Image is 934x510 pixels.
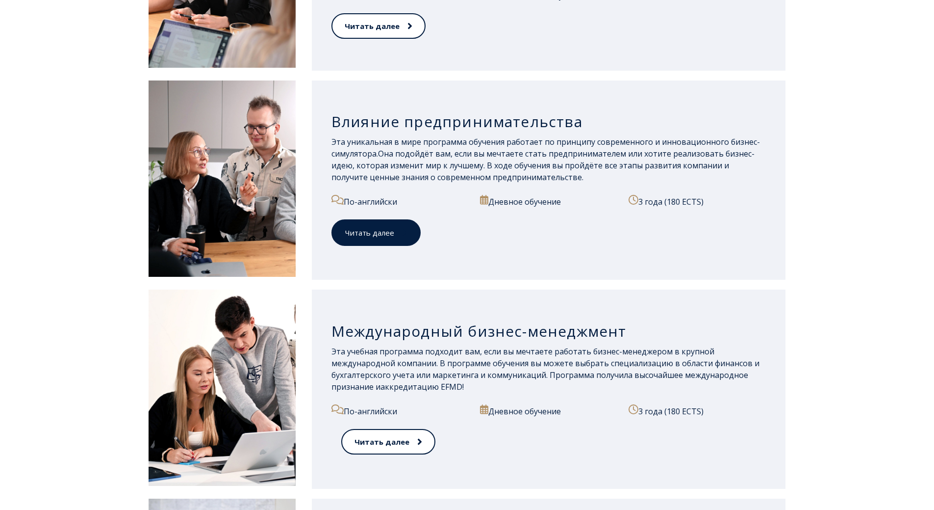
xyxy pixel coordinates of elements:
[488,406,561,417] font: Дневное обучение
[331,148,755,183] font: Она подойдёт вам, если вы мечтаете стать предпринимателем или хотите реализовать бизнес-идею, кот...
[638,406,704,417] font: 3 года (180 ECTS)
[331,13,426,39] a: Читать далее
[331,111,582,132] font: Влияние предпринимательства
[149,81,296,277] img: Влияние предпринимательства
[344,406,397,417] font: По-английски
[331,321,627,341] font: Международный бизнес-менеджмент
[462,381,464,392] font: !
[149,290,296,486] img: Международный бизнес-менеджмент
[344,196,397,207] font: По-английски
[345,21,400,31] font: Читать далее
[331,346,759,392] font: Эта учебная программа подходит вам, если вы мечтаете работать бизнес-менеджером в крупной междуна...
[345,228,394,238] font: Читать далее
[380,381,462,392] a: аккредитацию EFMD
[331,136,760,159] font: Эта уникальная в мире программа обучения работает по принципу современного и инновационного бизне...
[638,196,704,207] font: 3 года (180 ECTS)
[354,437,409,447] font: Читать далее
[488,196,561,207] font: Дневное обучение
[341,429,435,455] a: Читать далее
[331,219,421,246] a: Читать далее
